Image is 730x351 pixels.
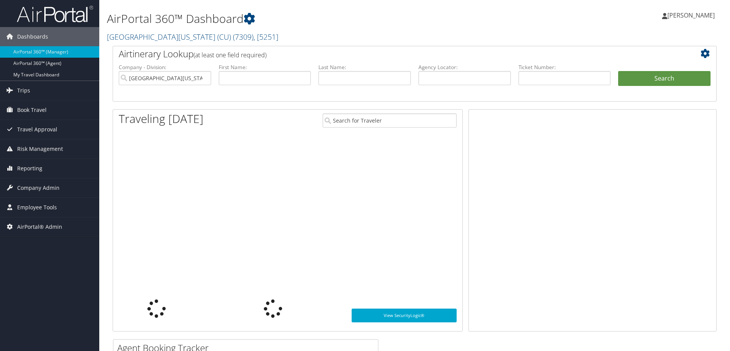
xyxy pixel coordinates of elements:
[618,71,711,86] button: Search
[17,120,57,139] span: Travel Approval
[518,63,611,71] label: Ticket Number:
[17,178,60,197] span: Company Admin
[233,32,254,42] span: ( 7309 )
[119,111,203,127] h1: Traveling [DATE]
[107,32,278,42] a: [GEOGRAPHIC_DATA][US_STATE] (CU)
[17,100,47,120] span: Book Travel
[119,47,660,60] h2: Airtinerary Lookup
[17,81,30,100] span: Trips
[418,63,511,71] label: Agency Locator:
[254,32,278,42] span: , [ 5251 ]
[219,63,311,71] label: First Name:
[194,51,266,59] span: (at least one field required)
[17,5,93,23] img: airportal-logo.png
[318,63,411,71] label: Last Name:
[17,217,62,236] span: AirPortal® Admin
[17,198,57,217] span: Employee Tools
[119,63,211,71] label: Company - Division:
[17,139,63,159] span: Risk Management
[17,27,48,46] span: Dashboards
[17,159,42,178] span: Reporting
[667,11,715,19] span: [PERSON_NAME]
[323,113,457,128] input: Search for Traveler
[662,4,722,27] a: [PERSON_NAME]
[352,309,457,322] a: View SecurityLogic®
[107,11,517,27] h1: AirPortal 360™ Dashboard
